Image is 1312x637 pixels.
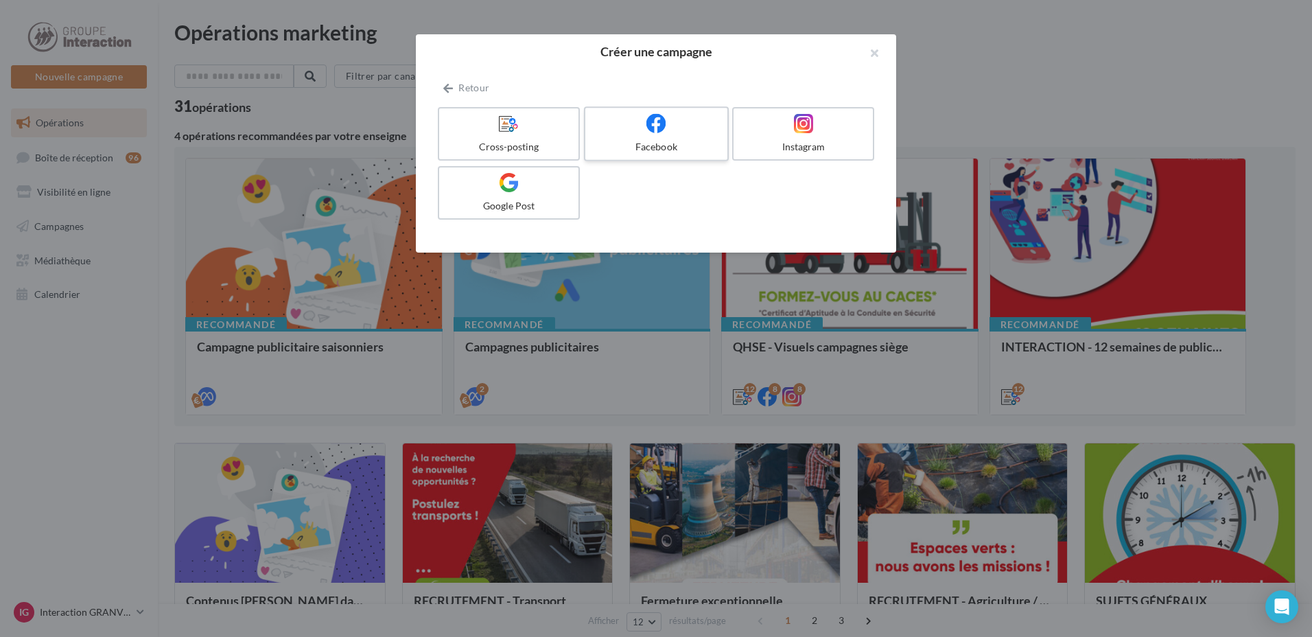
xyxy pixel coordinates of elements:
div: Instagram [739,140,867,154]
button: Retour [438,80,495,96]
h2: Créer une campagne [438,45,874,58]
div: Cross-posting [445,140,573,154]
div: Google Post [445,199,573,213]
div: Facebook [591,140,721,154]
div: Open Intercom Messenger [1265,590,1298,623]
